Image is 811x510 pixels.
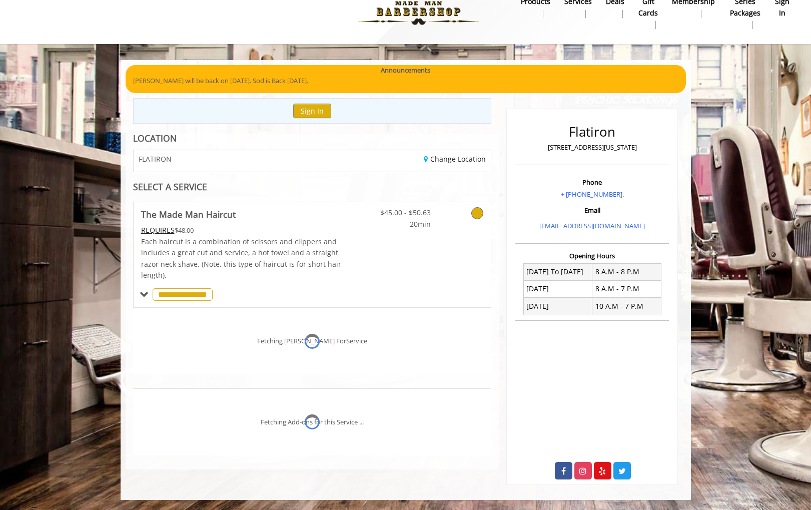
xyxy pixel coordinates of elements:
[381,65,430,76] b: Announcements
[133,76,678,86] p: [PERSON_NAME] will be back on [DATE]. Sod is Back [DATE].
[424,154,486,164] a: Change Location
[261,417,364,427] div: Fetching Add-ons for this Service ...
[133,182,492,192] div: SELECT A SERVICE
[592,298,661,315] td: 10 A.M - 7 P.M
[523,263,592,280] td: [DATE] To [DATE]
[139,155,172,163] span: FLATIRON
[372,207,431,218] span: $45.00 - $50.63
[293,104,331,118] button: Sign In
[372,219,431,230] span: 20min
[592,263,661,280] td: 8 A.M - 8 P.M
[257,336,367,346] div: Fetching [PERSON_NAME] ForService
[561,190,624,199] a: + [PHONE_NUMBER].
[133,132,177,144] b: LOCATION
[141,225,342,236] div: $48.00
[518,179,666,186] h3: Phone
[518,142,666,153] p: [STREET_ADDRESS][US_STATE]
[539,221,645,230] a: [EMAIL_ADDRESS][DOMAIN_NAME]
[141,225,175,235] span: This service needs some Advance to be paid before we block your appointment
[141,207,236,221] b: The Made Man Haircut
[523,298,592,315] td: [DATE]
[518,125,666,139] h2: Flatiron
[523,280,592,297] td: [DATE]
[141,237,341,280] span: Each haircut is a combination of scissors and clippers and includes a great cut and service, a ho...
[592,280,661,297] td: 8 A.M - 7 P.M
[515,252,669,259] h3: Opening Hours
[518,207,666,214] h3: Email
